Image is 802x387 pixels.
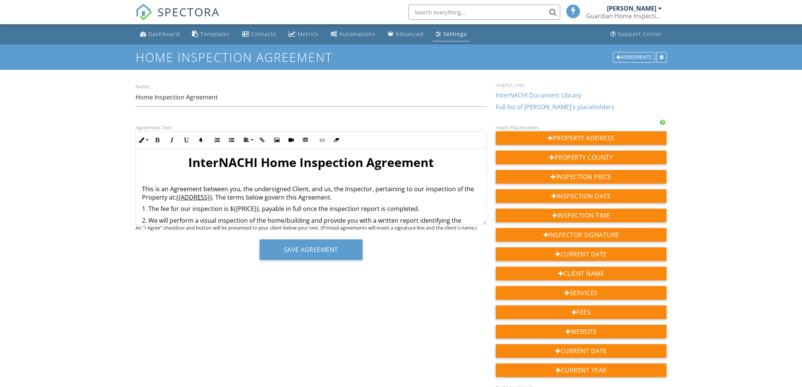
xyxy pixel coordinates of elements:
div: Support Center [618,30,662,38]
img: The Best Home Inspection Software - Spectora [136,4,152,20]
span: SPECTORA [158,4,220,20]
button: Save Agreement [260,239,362,260]
input: Search everything... [408,5,560,20]
a: Agreements [613,53,656,60]
div: Advanced [395,30,424,38]
div: Current Year [496,363,667,377]
div: Agreements [613,52,655,63]
div: Inspection Price [496,170,667,184]
button: Italic (Ctrl+I) [165,133,179,147]
a: Settings [433,27,470,41]
div: Settings [443,30,467,38]
a: Automations (Basic) [328,27,378,41]
div: Property Address [496,131,667,145]
span: {{ADDRESS}} [176,193,212,201]
div: [PERSON_NAME] [607,5,656,12]
button: Underline (Ctrl+U) [179,133,194,147]
a: Contacts [239,27,279,41]
div: Client Name [496,267,667,280]
div: Services [496,286,667,300]
button: Insert Video [284,133,298,147]
button: Colors [194,133,208,147]
label: Name [136,83,149,90]
a: SPECTORA [136,10,220,26]
button: Insert Link (Ctrl+K) [255,133,269,147]
div: Fees [496,305,667,319]
a: Templates [189,27,233,41]
p: This is an Agreement between you, the undersigned Client, and us, the Inspector, pertaining to ou... [142,185,480,202]
div: Metrics [298,30,318,38]
div: Dashboard [148,30,180,38]
button: Unordered List [224,133,239,147]
a: InterNACHI Document Library [496,91,581,99]
a: Support Center [607,27,665,41]
button: Inline Style [136,133,150,147]
div: An "I Agree" checkbox and button will be presented to your client below your text. (Printed agree... [136,225,487,231]
div: Templates [200,30,230,38]
div: Automations [339,30,375,38]
a: Full list of [PERSON_NAME]'s placeholders [496,103,614,111]
button: Insert Table [298,133,313,147]
p: 2. We will perform a visual inspection of the home/building and provide you with a written report... [142,216,480,233]
h1: Home Inspection Agreement [136,50,667,64]
div: Guardian Home Inspections Inc. [586,12,662,20]
div: Inspection Date [496,189,667,203]
a: Dashboard [137,27,183,41]
div: Helpful Links [496,82,667,88]
div: Website [496,325,667,338]
div: Contacts [251,30,276,38]
a: Metrics [285,27,321,41]
button: Align [241,133,255,147]
a: Advanced [384,27,427,41]
div: Inspector Signature [496,228,667,242]
h1: InterNACHI Home Inspection Agreement [142,155,480,170]
button: Clear Formatting [329,133,343,147]
button: Insert Image (Ctrl+P) [269,133,284,147]
div: Inspection Time [496,209,667,222]
p: 1. The fee for our inspection is ${{PRICE}}, payable in full once the inspection report is comple... [142,205,480,213]
label: Agreement Text [136,124,172,131]
button: Code View [315,133,329,147]
label: Insert Placeholders [496,124,539,131]
div: Current Date [496,344,667,358]
button: Ordered List [210,133,224,147]
div: Property County [496,151,667,164]
button: Bold (Ctrl+B) [150,133,165,147]
div: Current Date [496,247,667,261]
